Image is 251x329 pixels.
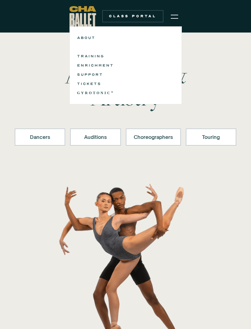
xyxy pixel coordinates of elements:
a: GYROTONIC® [77,89,174,97]
div: Class Portal [106,14,160,19]
sup: ® [111,90,114,94]
a: ABOUT [77,34,174,41]
div: Touring [194,133,228,141]
strong: GYROTONIC [77,91,111,95]
a: ENRICHMENT [77,62,174,69]
h1: Athleticism & Artistry [47,65,204,109]
a: Class Portal [102,10,163,22]
a: TRAINING [77,52,174,60]
a: Touring [186,128,236,146]
a: TICKETS [77,80,174,87]
a: SUPPORT [77,71,174,78]
a: home [69,6,96,26]
a: Dancers [15,128,65,146]
div: Dancers [23,133,57,141]
div: menu [167,9,182,24]
a: COMPANY [77,43,174,51]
